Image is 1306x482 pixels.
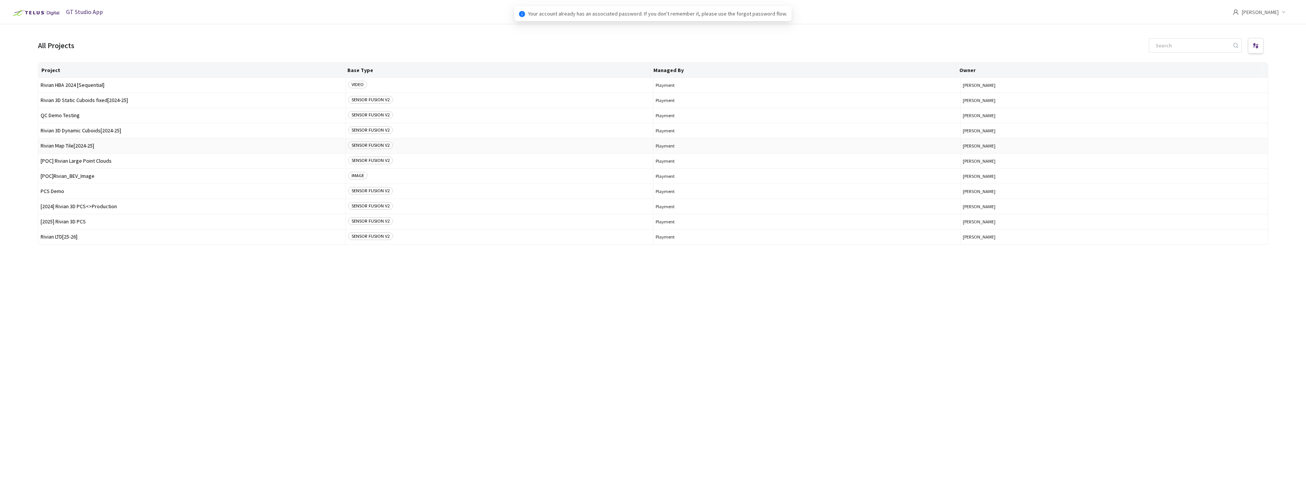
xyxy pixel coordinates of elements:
[963,204,1265,209] button: [PERSON_NAME]
[650,63,956,78] th: Managed By
[41,204,343,209] span: [2024] Rivian 3D PCS<>Production
[348,141,393,149] span: SENSOR FUSION V2
[963,173,1265,179] button: [PERSON_NAME]
[963,128,1265,133] button: [PERSON_NAME]
[656,219,958,225] span: Playment
[41,173,343,179] span: [POC]Rivian_BEV_Image
[963,188,1265,194] button: [PERSON_NAME]
[38,63,344,78] th: Project
[656,173,958,179] span: Playment
[348,202,393,210] span: SENSOR FUSION V2
[656,113,958,118] span: Playment
[41,188,343,194] span: PCS Demo
[348,232,393,240] span: SENSOR FUSION V2
[348,126,393,134] span: SENSOR FUSION V2
[348,157,393,164] span: SENSOR FUSION V2
[656,158,958,164] span: Playment
[1233,9,1239,15] span: user
[41,97,343,103] span: Rivian 3D Static Cuboids fixed[2024-25]
[1282,10,1285,14] span: down
[41,143,343,149] span: Rivian Map Tile[2024-25]
[66,8,103,16] span: GT Studio App
[41,128,343,133] span: Rivian 3D Dynamic Cuboids[2024-25]
[41,158,343,164] span: [POC] Rivian Large Point Clouds
[656,143,958,149] span: Playment
[519,11,525,17] span: info-circle
[963,219,1265,225] button: [PERSON_NAME]
[1151,39,1232,52] input: Search
[656,97,958,103] span: Playment
[963,113,1265,118] button: [PERSON_NAME]
[41,82,343,88] span: Rivian HBA 2024 [Sequential]
[41,234,343,240] span: Rivian LTD[25-26]
[656,234,958,240] span: Playment
[656,204,958,209] span: Playment
[348,187,393,195] span: SENSOR FUSION V2
[38,39,74,51] div: All Projects
[963,158,1265,164] button: [PERSON_NAME]
[348,172,368,179] span: IMAGE
[348,111,393,119] span: SENSOR FUSION V2
[656,82,958,88] span: Playment
[348,81,367,88] span: VIDEO
[963,143,1265,149] button: [PERSON_NAME]
[9,7,62,19] img: Telus
[348,96,393,104] span: SENSOR FUSION V2
[344,63,650,78] th: Base Type
[656,188,958,194] span: Playment
[348,217,393,225] span: SENSOR FUSION V2
[41,219,343,225] span: [2025] Rivian 3D PCS
[528,9,787,18] span: Your account already has an associated password. If you don't remember it, please use the forgot ...
[656,128,958,133] span: Playment
[956,63,1262,78] th: Owner
[963,82,1265,88] button: [PERSON_NAME]
[963,97,1265,103] button: [PERSON_NAME]
[963,234,1265,240] button: [PERSON_NAME]
[41,113,343,118] span: QC Demo Testing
